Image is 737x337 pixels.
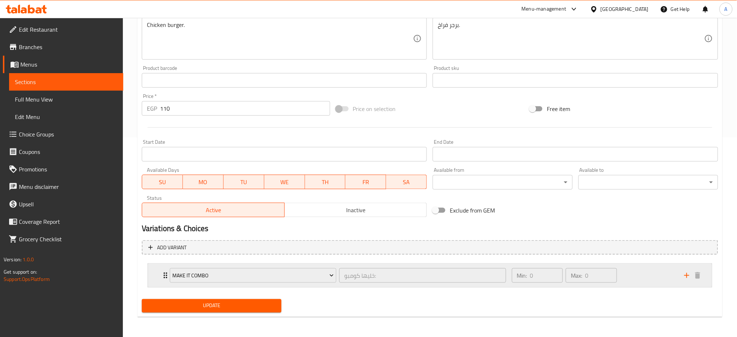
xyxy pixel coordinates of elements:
a: Upsell [3,195,123,213]
p: Max: [571,271,582,280]
span: 1.0.0 [23,255,34,264]
div: Menu-management [522,5,566,13]
span: WE [267,177,302,187]
a: Coverage Report [3,213,123,230]
span: SU [145,177,180,187]
span: Sections [15,78,117,86]
span: Active [145,205,282,215]
div: Expand [148,264,712,287]
button: Add variant [142,240,718,255]
button: add [681,270,692,281]
textarea: برجر فراخ. [438,21,704,56]
span: TU [227,177,261,187]
a: Choice Groups [3,126,123,143]
h2: Variations & Choices [142,223,718,234]
span: Exclude from GEM [450,206,495,215]
span: Promotions [19,165,117,174]
span: Menus [20,60,117,69]
p: EGP [147,104,157,113]
span: Grocery Checklist [19,235,117,243]
span: Edit Restaurant [19,25,117,34]
span: FR [348,177,383,187]
a: Menu disclaimer [3,178,123,195]
a: Edit Menu [9,108,123,126]
span: Price on selection [353,104,396,113]
input: Please enter price [160,101,330,116]
a: Menus [3,56,123,73]
span: Edit Menu [15,112,117,121]
button: TU [224,175,264,189]
div: [GEOGRAPHIC_DATA] [601,5,649,13]
textarea: Chicken burger. [147,21,413,56]
span: Make It Combo [172,271,334,280]
span: SA [389,177,424,187]
button: delete [692,270,703,281]
span: Coupons [19,147,117,156]
button: FR [345,175,386,189]
span: Coverage Report [19,217,117,226]
button: Inactive [284,203,427,217]
a: Sections [9,73,123,91]
a: Full Menu View [9,91,123,108]
button: SA [386,175,427,189]
button: MO [183,175,224,189]
span: MO [186,177,221,187]
div: ​ [578,175,718,190]
input: Please enter product sku [433,73,718,88]
button: Make It Combo [170,268,336,283]
span: Branches [19,43,117,51]
button: Active [142,203,285,217]
span: Get support on: [4,267,37,277]
span: Version: [4,255,21,264]
button: TH [305,175,346,189]
a: Edit Restaurant [3,21,123,38]
span: A [725,5,728,13]
div: ​ [433,175,572,190]
span: TH [308,177,343,187]
input: Please enter product barcode [142,73,427,88]
span: Add variant [157,243,187,252]
a: Coupons [3,143,123,160]
a: Support.OpsPlatform [4,274,50,284]
span: Free item [547,104,570,113]
a: Grocery Checklist [3,230,123,248]
li: Expand [142,261,718,290]
span: Inactive [288,205,424,215]
span: Upsell [19,200,117,209]
span: Update [148,301,276,310]
a: Branches [3,38,123,56]
p: Min: [517,271,527,280]
span: Choice Groups [19,130,117,139]
button: Update [142,299,281,313]
span: Menu disclaimer [19,182,117,191]
a: Promotions [3,160,123,178]
button: SU [142,175,183,189]
span: Full Menu View [15,95,117,104]
button: WE [264,175,305,189]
